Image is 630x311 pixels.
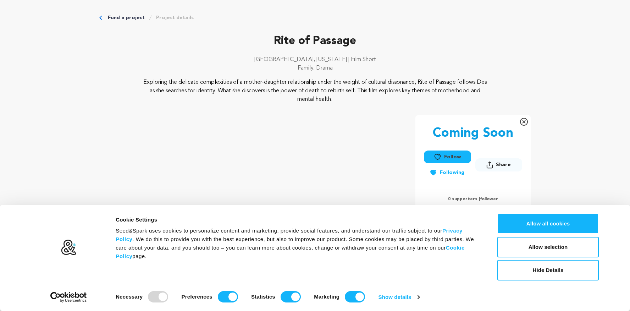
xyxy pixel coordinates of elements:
[99,14,531,21] div: Breadcrumb
[99,55,531,64] p: [GEOGRAPHIC_DATA], [US_STATE] | Film Short
[496,161,511,168] span: Share
[424,151,471,163] button: Follow
[314,294,339,300] strong: Marketing
[378,292,420,302] a: Show details
[143,78,488,104] p: Exploring the delicate complexities of a mother-daughter relationship under the weight of cultura...
[108,14,145,21] a: Fund a project
[116,294,143,300] strong: Necessary
[182,294,212,300] strong: Preferences
[38,292,100,302] a: Usercentrics Cookiebot - opens in a new window
[156,14,194,21] a: Project details
[475,158,522,171] button: Share
[433,126,513,141] p: Coming Soon
[251,294,275,300] strong: Statistics
[497,213,599,234] button: Allow all cookies
[497,237,599,257] button: Allow selection
[116,227,481,261] div: Seed&Spark uses cookies to personalize content and marketing, provide social features, and unders...
[424,196,522,202] p: 0 supporters | follower
[61,239,77,256] img: logo
[99,64,531,72] p: Family, Drama
[116,228,463,242] a: Privacy Policy
[99,33,531,50] p: Rite of Passage
[424,166,470,179] button: Following
[475,158,522,174] span: Share
[116,215,481,224] div: Cookie Settings
[497,260,599,280] button: Hide Details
